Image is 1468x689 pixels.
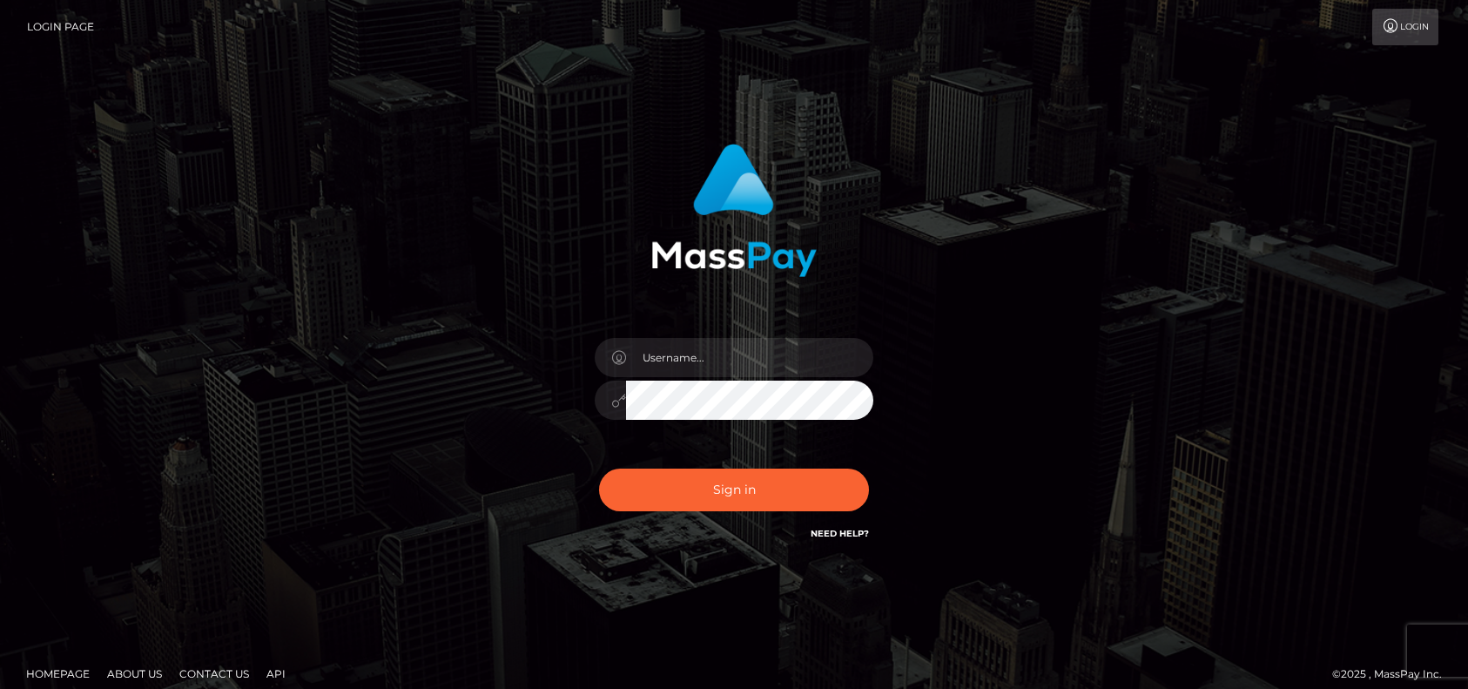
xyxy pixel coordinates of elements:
div: © 2025 , MassPay Inc. [1332,665,1455,684]
button: Sign in [599,469,869,511]
input: Username... [626,338,873,377]
a: Homepage [19,660,97,687]
a: Login [1372,9,1438,45]
img: MassPay Login [651,144,817,277]
a: API [259,660,293,687]
a: Login Page [27,9,94,45]
a: Need Help? [811,528,869,539]
a: About Us [100,660,169,687]
a: Contact Us [172,660,256,687]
